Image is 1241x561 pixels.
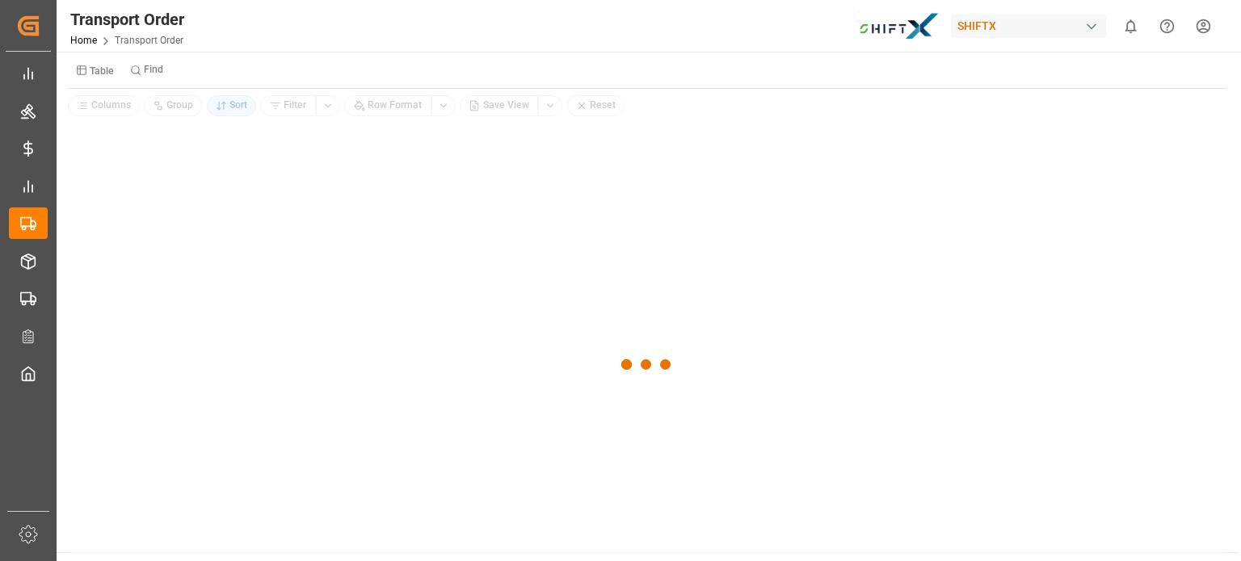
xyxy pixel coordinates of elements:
[68,95,140,116] button: Columns
[951,15,1106,38] div: SHIFTX
[122,58,171,82] button: Find
[951,10,1113,41] button: SHIFTX
[144,65,163,74] small: Find
[1149,8,1185,44] button: Help Center
[68,56,122,84] button: Table
[859,12,940,40] img: Bildschirmfoto%202024-11-13%20um%2009.31.44.png_1731487080.png
[90,66,114,76] small: Table
[70,7,184,31] div: Transport Order
[70,35,97,46] a: Home
[1113,8,1149,44] button: show 0 new notifications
